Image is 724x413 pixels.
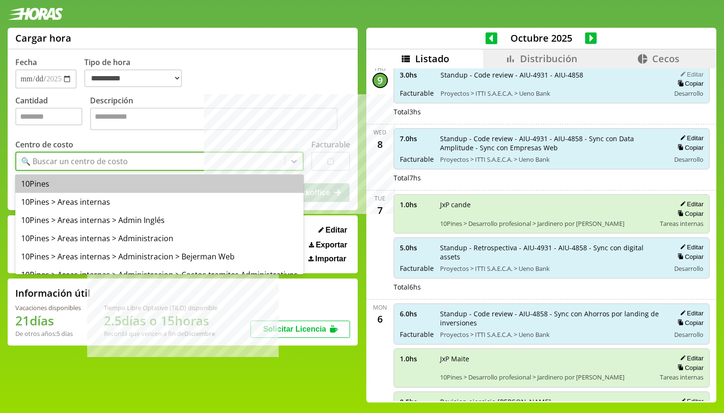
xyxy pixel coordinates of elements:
button: Editar [677,309,703,317]
label: Facturable [311,139,350,150]
button: Editar [316,225,350,235]
span: Standup - Code review - AIU-4931 - AIU-4858 [441,70,664,79]
span: Proyectos > ITTI S.A.E.C.A. > Ueno Bank [440,155,664,164]
div: Total 7 hs [394,173,710,182]
button: Editar [677,134,703,142]
img: logotipo [8,8,63,20]
div: 10Pines > Areas internas > Administracion > Costos tramites Administrativos [15,266,304,284]
span: 5.0 hs [400,243,433,252]
div: Wed [373,128,386,136]
button: Solicitar Licencia [250,321,350,338]
div: Total 6 hs [394,282,710,291]
div: 10Pines > Areas internas > Administracion > Bejerman Web [15,247,304,266]
b: Diciembre [184,329,215,338]
span: Tareas internas [660,219,703,228]
span: 1.0 hs [400,354,433,363]
span: Editar [326,226,347,234]
span: JxP cande [440,200,654,209]
div: De otros años: 5 días [15,329,81,338]
button: Editar [677,243,703,251]
span: Exportar [316,241,347,249]
span: 3.0 hs [400,70,434,79]
div: Total 3 hs [394,107,710,116]
button: Editar [677,354,703,362]
div: scrollable content [366,68,716,401]
button: Copiar [675,79,703,88]
span: Revision ejercicio [PERSON_NAME] [440,397,654,406]
label: Descripción [90,95,350,133]
div: Recordá que vencen a fin de [104,329,217,338]
div: Tue [374,194,385,202]
button: Copiar [675,210,703,218]
div: Mon [373,303,387,312]
span: Standup - Code review - AIU-4931 - AIU-4858 - Sync con Data Amplitude - Sync con Empresas Web [440,134,664,152]
span: Facturable [400,264,433,273]
span: 7.0 hs [400,134,433,143]
label: Centro de costo [15,139,73,150]
div: 6 [373,312,388,327]
div: 10Pines > Areas internas [15,193,304,211]
span: Tareas internas [660,373,703,381]
span: Standup - Retrospectiva - AIU-4931 - AIU-4858 - Sync con digital assets [440,243,663,261]
h2: Información útil [15,287,90,300]
span: Cecos [652,52,679,65]
span: Importar [315,255,346,263]
h1: 2.5 días o 15 horas [104,312,217,329]
div: 10Pines > Areas internas > Admin Inglés [15,211,304,229]
span: Desarrollo [674,89,703,98]
span: Proyectos > ITTI S.A.E.C.A. > Ueno Bank [440,330,664,339]
span: Listado [415,52,449,65]
input: Cantidad [15,108,82,125]
label: Fecha [15,57,37,67]
label: Cantidad [15,95,90,133]
span: 10Pines > Desarrollo profesional > Jardinero por [PERSON_NAME] [440,373,654,381]
button: Editar [677,397,703,405]
span: 0.5 hs [400,397,433,406]
span: Desarrollo [674,330,703,339]
div: 8 [373,136,388,152]
h1: Cargar hora [15,32,71,45]
textarea: Descripción [90,108,338,130]
button: Copiar [675,144,703,152]
button: Exportar [306,240,350,250]
button: Editar [677,200,703,208]
span: Facturable [400,330,433,339]
div: Vacaciones disponibles [15,303,81,312]
button: Copiar [675,364,703,372]
button: Copiar [675,253,703,261]
select: Tipo de hora [84,69,182,87]
span: Proyectos > ITTI S.A.E.C.A. > Ueno Bank [440,264,663,273]
span: 6.0 hs [400,309,433,318]
span: Desarrollo [674,264,703,273]
div: Thu [374,65,386,73]
div: 🔍 Buscar un centro de costo [21,156,128,167]
div: 9 [373,73,388,88]
span: Proyectos > ITTI S.A.E.C.A. > Ueno Bank [441,89,664,98]
span: Octubre 2025 [498,32,585,45]
button: Editar [677,70,703,78]
span: Facturable [400,155,433,164]
span: Distribución [520,52,577,65]
button: Copiar [675,319,703,327]
span: JxP Maite [440,354,654,363]
span: 10Pines > Desarrollo profesional > Jardinero por [PERSON_NAME] [440,219,654,228]
span: Facturable [400,89,434,98]
span: 1.0 hs [400,200,433,209]
div: Tiempo Libre Optativo (TiLO) disponible [104,303,217,312]
h1: 21 días [15,312,81,329]
div: 10Pines [15,175,304,193]
span: Solicitar Licencia [263,325,326,333]
span: Standup - Code review - AIU-4858 - Sync con Ahorros por landing de inversiones [440,309,664,327]
label: Tipo de hora [84,57,190,89]
span: Desarrollo [674,155,703,164]
div: 10Pines > Areas internas > Administracion [15,229,304,247]
div: 7 [373,202,388,218]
